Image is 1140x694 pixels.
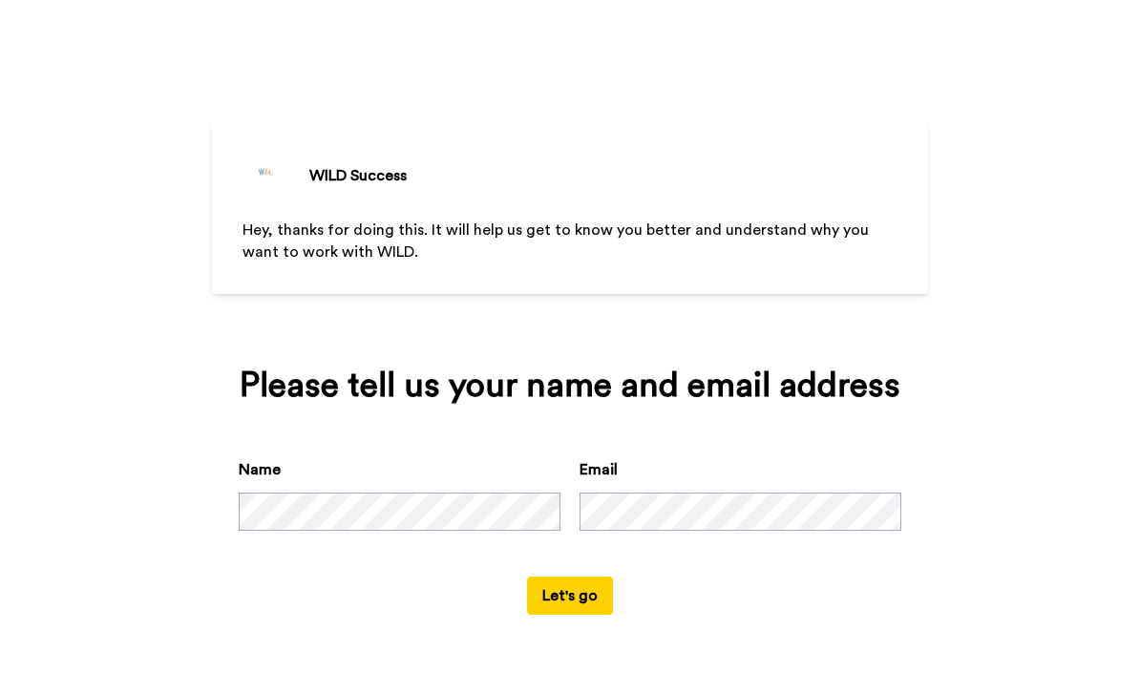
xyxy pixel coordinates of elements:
[580,458,618,481] label: Email
[239,367,901,405] div: Please tell us your name and email address
[243,222,873,260] span: Hey, thanks for doing this. It will help us get to know you better and understand why you want to...
[239,458,281,481] label: Name
[527,577,613,615] button: Let's go
[309,164,407,187] div: WILD Success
